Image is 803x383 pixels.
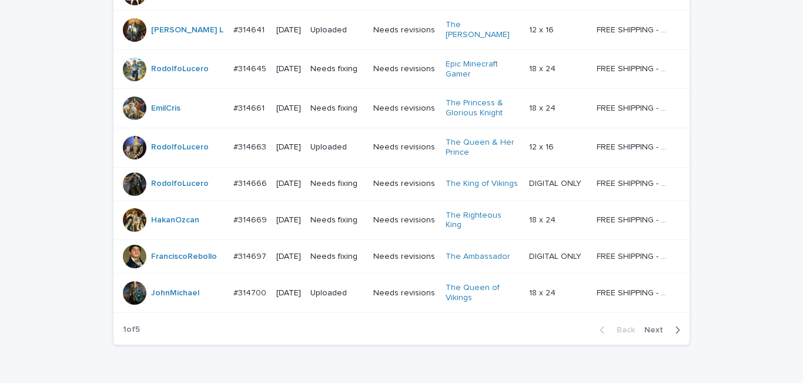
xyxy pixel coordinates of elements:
p: Needs fixing [310,104,364,114]
a: The Righteous King [446,211,519,231]
p: 12 x 16 [529,140,556,152]
p: FREE SHIPPING - preview in 1-2 business days, after your approval delivery will take 5-10 b.d. [597,140,672,152]
p: #314700 [233,286,269,298]
a: The [PERSON_NAME] [446,20,519,40]
p: #314669 [233,213,269,225]
p: FREE SHIPPING - preview in 1-2 business days, after your approval delivery will take 5-10 b.d. [597,213,672,225]
a: The King of Vikings [446,179,518,189]
p: FREE SHIPPING - preview in 1-2 business days, after your approval delivery will take 5-10 b.d. [597,286,672,298]
a: The Ambassador [446,252,510,262]
p: #314663 [233,140,269,152]
p: #314641 [233,23,267,35]
p: Needs fixing [310,179,364,189]
a: The Queen & Her Prince [446,138,519,158]
p: Needs revisions [373,288,437,298]
a: JohnMichael [151,288,199,298]
p: 18 x 24 [529,213,558,225]
p: [DATE] [276,288,301,298]
p: Needs revisions [373,179,437,189]
p: [DATE] [276,142,301,152]
p: Needs revisions [373,142,437,152]
p: Needs revisions [373,64,437,74]
p: Needs fixing [310,215,364,225]
a: EmilCris [151,104,180,114]
p: Needs revisions [373,215,437,225]
p: [DATE] [276,104,301,114]
p: FREE SHIPPING - preview in 1-2 business days, after your approval delivery will take 5-10 b.d. [597,62,672,74]
a: The Princess & Glorious Knight [446,98,519,118]
p: 18 x 24 [529,101,558,114]
p: FREE SHIPPING - preview in 1-2 business days, after your approval delivery will take 5-10 b.d. [597,101,672,114]
p: Needs revisions [373,252,437,262]
tr: RodolfoLucero #314666#314666 [DATE]Needs fixingNeeds revisionsThe King of Vikings DIGITAL ONLYDIG... [113,167,690,201]
p: Uploaded [310,142,364,152]
a: Epic Minecraft Gamer [446,59,519,79]
p: #314697 [233,249,269,262]
button: Back [590,325,640,335]
p: [DATE] [276,179,301,189]
p: #314666 [233,176,269,189]
a: [PERSON_NAME] L [151,25,223,35]
a: RodolfoLucero [151,64,209,74]
p: FREE SHIPPING - preview in 1-2 business days, after your approval delivery will take 5-10 b.d. [597,176,672,189]
p: Needs fixing [310,252,364,262]
p: [DATE] [276,252,301,262]
button: Next [640,325,690,335]
p: 18 x 24 [529,286,558,298]
p: #314661 [233,101,267,114]
p: DIGITAL ONLY [529,249,584,262]
a: The Queen of Vikings [446,283,519,303]
tr: JohnMichael #314700#314700 [DATE]UploadedNeeds revisionsThe Queen of Vikings 18 x 2418 x 24 FREE ... [113,274,690,313]
p: 18 x 24 [529,62,558,74]
tr: EmilCris #314661#314661 [DATE]Needs fixingNeeds revisionsThe Princess & Glorious Knight 18 x 2418... [113,89,690,128]
p: Needs revisions [373,104,437,114]
span: Next [644,326,670,334]
tr: RodolfoLucero #314645#314645 [DATE]Needs fixingNeeds revisionsEpic Minecraft Gamer 18 x 2418 x 24... [113,49,690,89]
p: [DATE] [276,215,301,225]
p: Uploaded [310,288,364,298]
tr: [PERSON_NAME] L #314641#314641 [DATE]UploadedNeeds revisionsThe [PERSON_NAME] 12 x 1612 x 16 FREE... [113,11,690,50]
tr: FranciscoRebollo #314697#314697 [DATE]Needs fixingNeeds revisionsThe Ambassador DIGITAL ONLYDIGIT... [113,240,690,274]
p: [DATE] [276,25,301,35]
p: [DATE] [276,64,301,74]
a: FranciscoRebollo [151,252,217,262]
tr: HakanOzcan #314669#314669 [DATE]Needs fixingNeeds revisionsThe Righteous King 18 x 2418 x 24 FREE... [113,201,690,240]
p: 12 x 16 [529,23,556,35]
a: RodolfoLucero [151,179,209,189]
a: HakanOzcan [151,215,199,225]
p: #314645 [233,62,269,74]
p: FREE SHIPPING - preview in 1-2 business days, after your approval delivery will take 5-10 b.d. [597,23,672,35]
p: Needs fixing [310,64,364,74]
p: Uploaded [310,25,364,35]
a: RodolfoLucero [151,142,209,152]
p: DIGITAL ONLY [529,176,584,189]
p: Needs revisions [373,25,437,35]
p: 1 of 5 [113,315,149,344]
tr: RodolfoLucero #314663#314663 [DATE]UploadedNeeds revisionsThe Queen & Her Prince 12 x 1612 x 16 F... [113,128,690,168]
p: FREE SHIPPING - preview in 1-2 business days, after your approval delivery will take 5-10 b.d. [597,249,672,262]
span: Back [610,326,635,334]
